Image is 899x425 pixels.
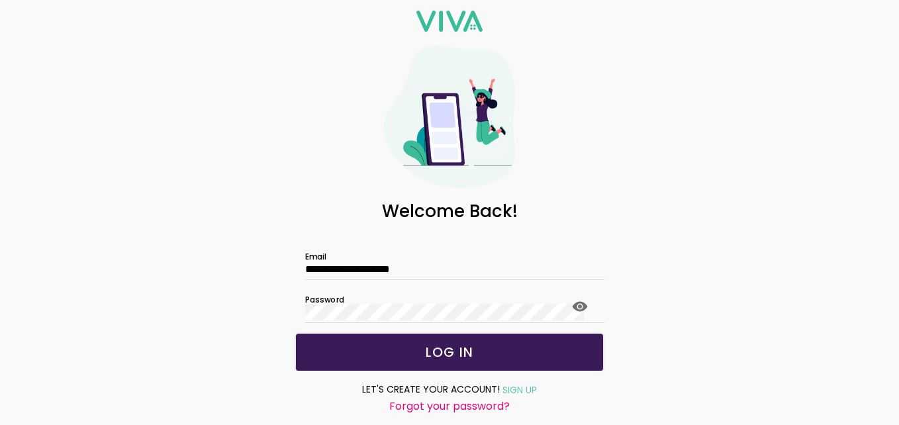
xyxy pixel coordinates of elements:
ion-text: LET'S CREATE YOUR ACCOUNT! [362,383,500,397]
ion-button: LOG IN [296,334,603,371]
ion-text: Forgot your password? [389,399,510,414]
input: Password [305,304,584,320]
a: SIGN UP [500,381,537,398]
ion-text: SIGN UP [502,383,537,397]
input: Email [305,263,594,275]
